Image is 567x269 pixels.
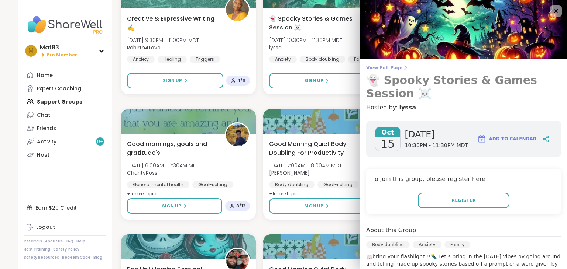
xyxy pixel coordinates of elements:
[269,56,297,63] div: Anxiety
[53,247,79,252] a: Safety Policy
[444,241,471,248] div: Family
[37,138,56,146] div: Activity
[451,197,476,204] span: Register
[24,221,106,234] a: Logout
[375,127,400,137] span: Oct
[127,73,223,88] button: Sign Up
[381,137,395,151] span: 15
[24,12,106,38] img: ShareWell Nav Logo
[399,103,416,112] a: lyssa
[366,74,561,100] h3: 👻 Spooky Stories & Games Session ☠️
[127,140,217,157] span: Good mornings, goals and gratitude's
[269,140,359,157] span: Good Morning Quiet Body Doubling For Productivity
[37,151,49,159] div: Host
[477,134,486,143] img: ShareWell Logomark
[127,162,199,169] span: [DATE] 6:00AM - 7:30AM MDT
[127,36,199,44] span: [DATE] 9:30PM - 11:00PM MDT
[405,142,468,149] span: 10:30PM - 11:30PM MDT
[24,201,106,214] div: Earn $20 Credit
[66,239,73,244] a: FAQ
[24,247,50,252] a: Host Training
[269,14,359,32] span: 👻 Spooky Stories & Games Session ☠️
[127,14,217,32] span: Creative & Expressive Writing ✍️
[269,73,364,88] button: Sign Up
[97,139,103,145] span: 9 +
[76,239,85,244] a: Help
[226,123,249,146] img: CharityRoss
[304,203,323,209] span: Sign Up
[45,239,63,244] a: About Us
[40,43,77,52] div: Mat83
[269,44,282,51] b: lyssa
[237,78,245,84] span: 4 / 6
[269,181,315,188] div: Body doubling
[62,255,90,260] a: Redeem Code
[24,69,106,82] a: Home
[24,148,106,161] a: Host
[127,169,157,177] b: CharityRoss
[300,56,345,63] div: Body doubling
[24,108,106,122] a: Chat
[366,226,416,235] h4: About this Group
[24,135,106,148] a: Activity9+
[304,77,323,84] span: Sign Up
[37,125,56,132] div: Friends
[317,181,358,188] div: Goal-setting
[127,56,155,63] div: Anxiety
[37,72,53,79] div: Home
[37,85,81,92] div: Expert Coaching
[37,112,50,119] div: Chat
[192,181,233,188] div: Goal-setting
[413,241,441,248] div: Anxiety
[163,77,182,84] span: Sign Up
[348,56,375,63] div: Family
[190,56,220,63] div: Triggers
[127,181,189,188] div: General mental health
[236,203,245,209] span: 8 / 13
[93,255,102,260] a: Blog
[269,162,342,169] span: [DATE] 7:00AM - 8:00AM MDT
[269,169,310,177] b: [PERSON_NAME]
[405,129,468,140] span: [DATE]
[366,65,561,100] a: View Full Page👻 Spooky Stories & Games Session ☠️
[269,198,364,214] button: Sign Up
[162,203,181,209] span: Sign Up
[489,136,536,142] span: Add to Calendar
[47,52,77,58] span: Pro Member
[366,241,410,248] div: Body doubling
[127,198,222,214] button: Sign Up
[158,56,187,63] div: Healing
[24,122,106,135] a: Friends
[24,239,42,244] a: Referrals
[269,36,342,44] span: [DATE] 10:30PM - 11:30PM MDT
[366,65,561,71] span: View Full Page
[24,255,59,260] a: Safety Resources
[366,103,561,112] h4: Hosted by:
[24,82,106,95] a: Expert Coaching
[36,224,55,231] div: Logout
[372,175,555,185] h4: To join this group, please register here
[474,130,540,148] button: Add to Calendar
[127,44,161,51] b: Rebirth4Love
[418,193,509,208] button: Register
[28,46,34,56] span: M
